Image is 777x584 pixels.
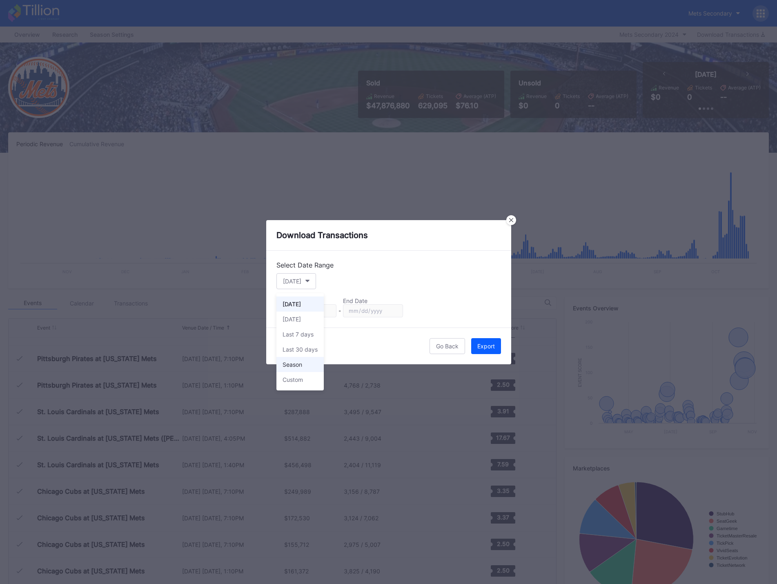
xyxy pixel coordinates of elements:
div: Custom [283,376,303,383]
div: [DATE] [283,316,301,323]
div: Season [283,361,302,368]
div: Last 30 days [283,346,318,353]
div: [DATE] [283,301,301,308]
div: Last 7 days [283,331,314,338]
